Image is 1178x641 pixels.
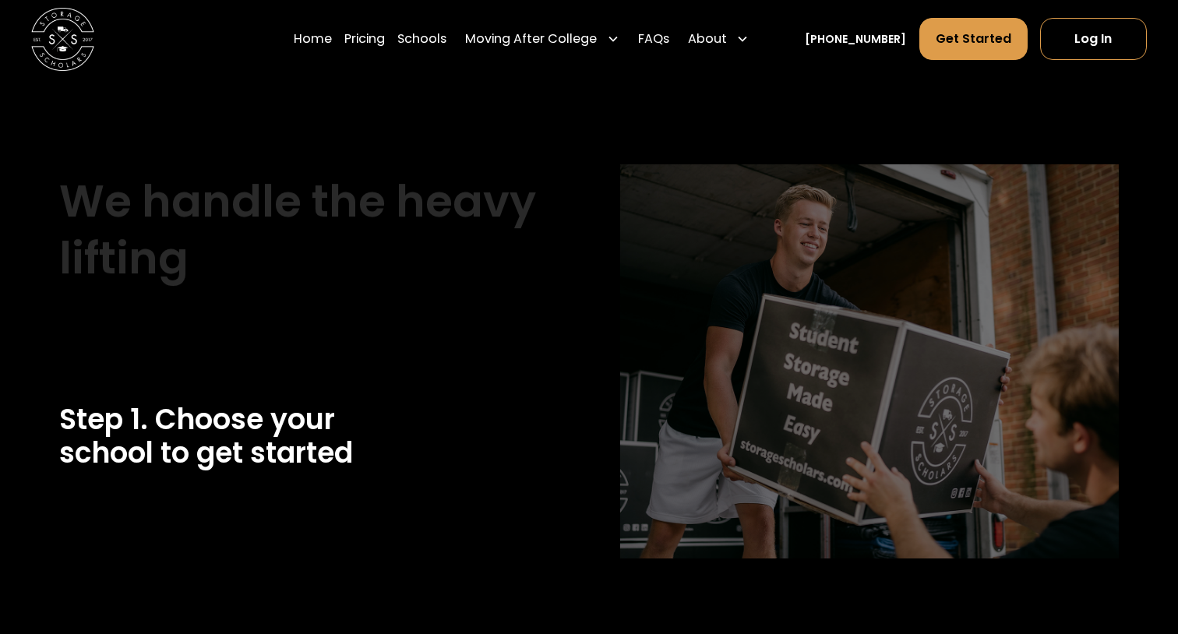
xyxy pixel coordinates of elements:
[59,512,558,570] form: Remind Form
[919,18,1028,60] a: Get Started
[59,403,558,470] h2: Step 1. Choose your school to get started
[688,30,727,48] div: About
[397,17,446,61] a: Schools
[638,17,669,61] a: FAQs
[805,31,906,48] a: [PHONE_NUMBER]
[1040,18,1147,60] a: Log In
[682,17,755,61] div: About
[465,30,597,48] div: Moving After College
[344,17,385,61] a: Pricing
[59,173,558,287] h1: We handle the heavy lifting
[459,17,625,61] div: Moving After College
[620,164,1119,569] img: storage scholar
[294,17,332,61] a: Home
[31,8,94,71] img: Storage Scholars main logo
